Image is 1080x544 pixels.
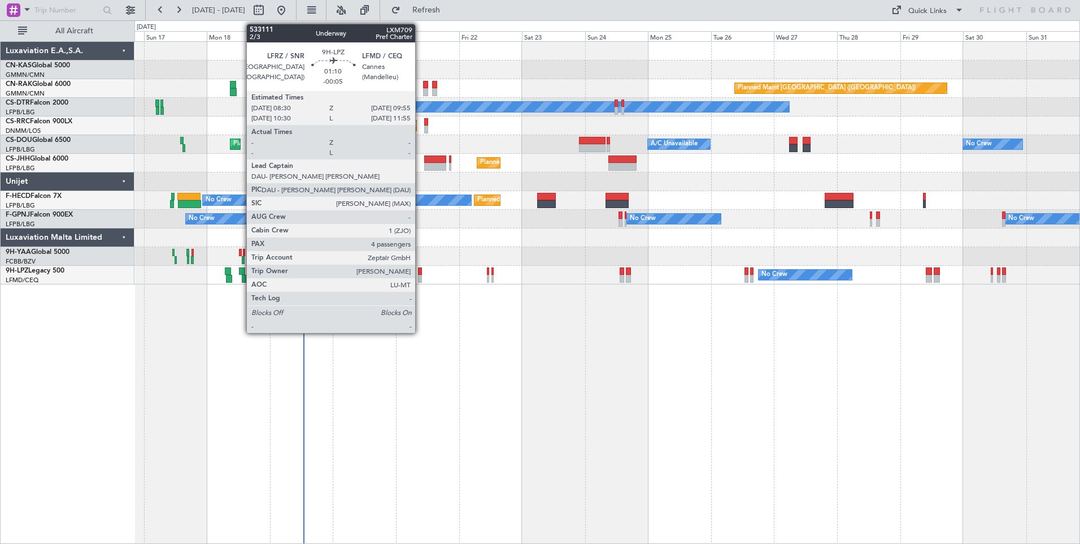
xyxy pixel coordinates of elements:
div: Fri 22 [459,31,522,41]
div: Planned Maint [GEOGRAPHIC_DATA] ([GEOGRAPHIC_DATA]) [480,154,658,171]
div: A/C Unavailable [651,136,698,153]
div: Planned Maint [GEOGRAPHIC_DATA] ([GEOGRAPHIC_DATA]) [477,192,655,209]
div: Wed 20 [333,31,396,41]
button: Refresh [386,1,454,19]
span: 9H-YAA [6,249,31,256]
div: [DATE] [137,23,156,32]
button: All Aircraft [12,22,123,40]
div: Sun 17 [144,31,207,41]
a: LFPB/LBG [6,108,35,116]
div: No Crew [268,98,294,115]
a: DNMM/LOS [6,127,41,135]
a: F-HECDFalcon 7X [6,193,62,200]
span: CN-RAK [6,81,32,88]
span: F-HECD [6,193,31,200]
input: Trip Number [34,2,99,19]
a: LFPB/LBG [6,164,35,172]
div: Tue 19 [270,31,333,41]
div: Mon 18 [207,31,270,41]
div: Thu 28 [837,31,900,41]
div: Sat 30 [963,31,1026,41]
span: Refresh [403,6,450,14]
a: LFPB/LBG [6,201,35,210]
span: [DATE] - [DATE] [192,5,245,15]
div: No Crew [206,192,232,209]
a: GMMN/CMN [6,89,45,98]
div: No Crew [761,266,787,283]
div: No Crew [966,136,992,153]
a: FCBB/BZV [6,257,36,266]
div: Sun 24 [585,31,648,41]
a: LFPB/LBG [6,145,35,154]
span: CS-DTR [6,100,30,106]
div: Tue 26 [711,31,774,41]
div: Mon 25 [648,31,711,41]
div: No Crew [189,210,215,227]
div: No Crew [257,266,283,283]
div: No Crew [380,192,406,209]
div: Planned Maint [GEOGRAPHIC_DATA] ([GEOGRAPHIC_DATA]) [233,136,411,153]
a: CS-DOUGlobal 6500 [6,137,71,144]
a: 9H-LPZLegacy 500 [6,267,64,274]
a: F-GPNJFalcon 900EX [6,211,73,218]
a: 9H-YAAGlobal 5000 [6,249,69,256]
div: Wed 27 [774,31,837,41]
div: Thu 21 [396,31,459,41]
a: LFPB/LBG [6,220,35,228]
a: LFMD/CEQ [6,276,38,284]
span: All Aircraft [29,27,119,35]
a: CS-JHHGlobal 6000 [6,156,68,162]
div: Quick Links [908,6,947,17]
span: CS-JHH [6,156,30,162]
div: Planned Maint [GEOGRAPHIC_DATA] ([GEOGRAPHIC_DATA]) [738,80,916,97]
div: No Crew [1008,210,1034,227]
span: 9H-LPZ [6,267,28,274]
div: Sat 23 [522,31,585,41]
a: CS-DTRFalcon 2000 [6,100,68,106]
span: CN-KAS [6,62,32,69]
span: CS-RRC [6,118,30,125]
div: Fri 29 [900,31,964,41]
a: CN-KASGlobal 5000 [6,62,70,69]
a: GMMN/CMN [6,71,45,79]
a: CN-RAKGlobal 6000 [6,81,71,88]
button: Quick Links [886,1,969,19]
a: CS-RRCFalcon 900LX [6,118,72,125]
div: No Crew [630,210,656,227]
span: F-GPNJ [6,211,30,218]
span: CS-DOU [6,137,32,144]
div: Planned Maint [GEOGRAPHIC_DATA] ([GEOGRAPHIC_DATA]) [349,117,527,134]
